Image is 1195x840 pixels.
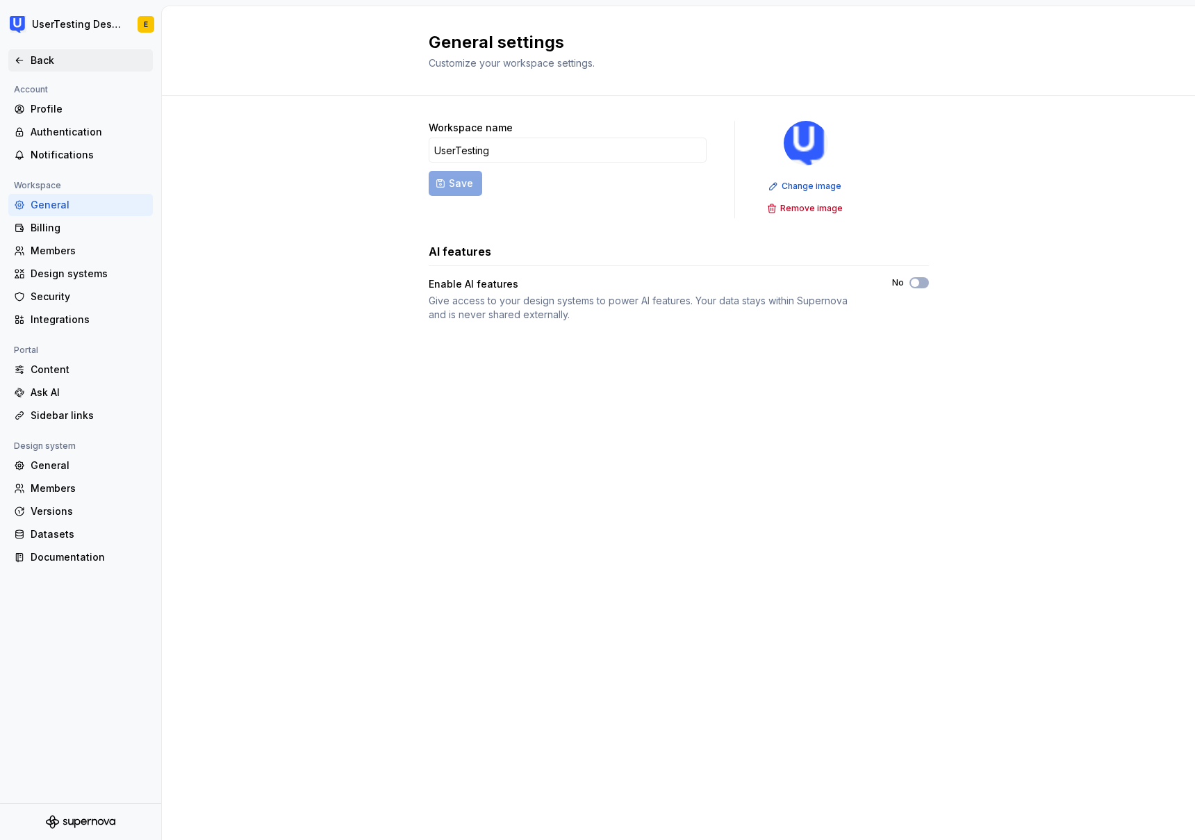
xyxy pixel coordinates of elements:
[8,438,81,454] div: Design system
[31,481,147,495] div: Members
[764,176,848,196] button: Change image
[429,121,513,135] label: Workspace name
[8,404,153,427] a: Sidebar links
[31,102,147,116] div: Profile
[892,277,904,288] label: No
[8,381,153,404] a: Ask AI
[31,386,147,400] div: Ask AI
[31,504,147,518] div: Versions
[8,263,153,285] a: Design systems
[763,199,849,218] button: Remove image
[429,277,867,291] div: Enable AI features
[782,181,841,192] span: Change image
[31,148,147,162] div: Notifications
[429,31,912,53] h2: General settings
[784,121,828,165] img: 41adf70f-fc1c-4662-8e2d-d2ab9c673b1b.png
[8,177,67,194] div: Workspace
[8,546,153,568] a: Documentation
[31,550,147,564] div: Documentation
[144,19,148,30] div: E
[31,125,147,139] div: Authentication
[31,53,147,67] div: Back
[8,81,53,98] div: Account
[32,17,121,31] div: UserTesting Design System
[8,523,153,545] a: Datasets
[8,240,153,262] a: Members
[8,194,153,216] a: General
[780,203,843,214] span: Remove image
[8,144,153,166] a: Notifications
[31,409,147,422] div: Sidebar links
[429,294,867,322] div: Give access to your design systems to power AI features. Your data stays within Supernova and is ...
[31,267,147,281] div: Design systems
[8,98,153,120] a: Profile
[31,221,147,235] div: Billing
[8,477,153,500] a: Members
[31,244,147,258] div: Members
[429,57,595,69] span: Customize your workspace settings.
[10,16,26,33] img: 41adf70f-fc1c-4662-8e2d-d2ab9c673b1b.png
[3,9,158,40] button: UserTesting Design SystemE
[8,500,153,522] a: Versions
[8,217,153,239] a: Billing
[31,313,147,327] div: Integrations
[8,308,153,331] a: Integrations
[31,527,147,541] div: Datasets
[8,121,153,143] a: Authentication
[8,286,153,308] a: Security
[31,198,147,212] div: General
[31,459,147,472] div: General
[8,359,153,381] a: Content
[8,342,44,359] div: Portal
[46,815,115,829] svg: Supernova Logo
[8,454,153,477] a: General
[31,290,147,304] div: Security
[31,363,147,377] div: Content
[8,49,153,72] a: Back
[429,243,491,260] h3: AI features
